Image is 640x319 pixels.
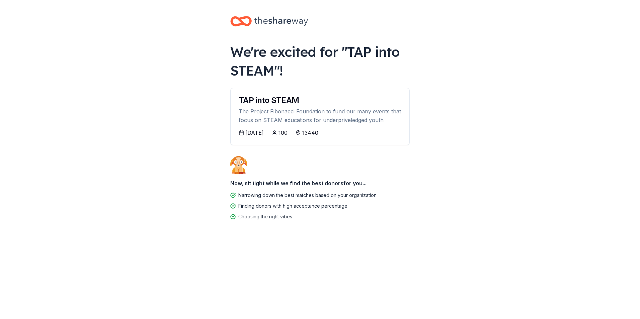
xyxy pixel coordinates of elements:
div: Finding donors with high acceptance percentage [238,202,347,210]
div: Narrowing down the best matches based on your organization [238,191,377,199]
div: [DATE] [245,129,264,137]
img: Dog waiting patiently [230,156,247,174]
div: 100 [278,129,288,137]
div: 13440 [302,129,318,137]
div: TAP into STEAM [239,96,401,104]
div: Choosing the right vibes [238,213,292,221]
div: The Project Fibonacci Foundation to fund our many events that focus on STEAM educations for under... [239,107,401,125]
div: We're excited for " TAP into STEAM "! [230,42,410,80]
div: Now, sit tight while we find the best donors for you... [230,177,410,190]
